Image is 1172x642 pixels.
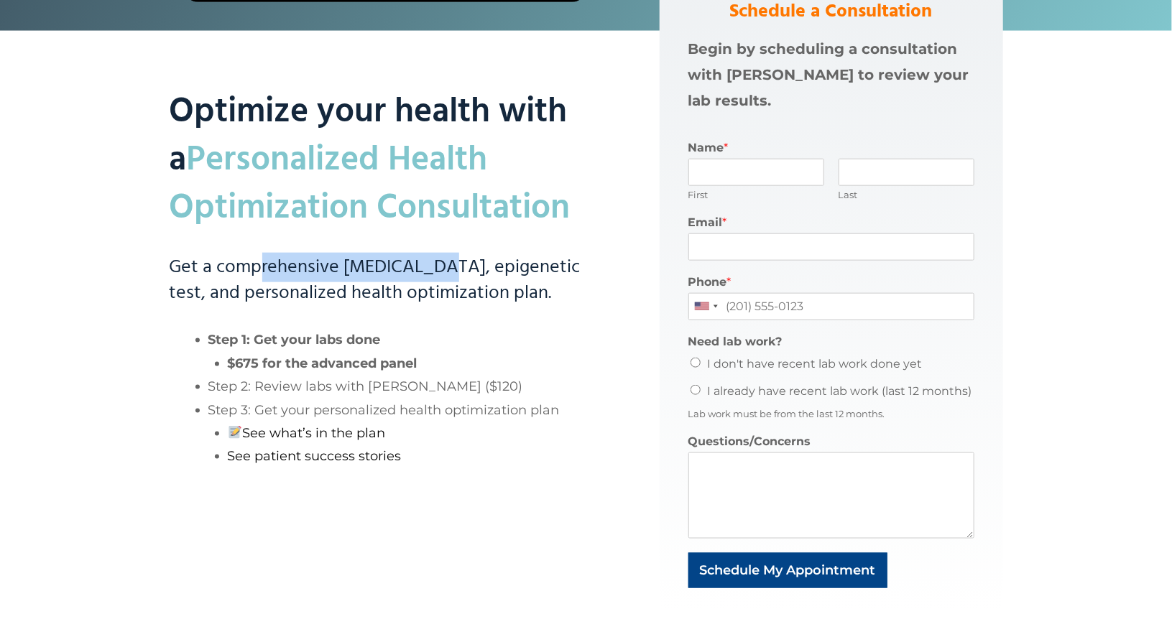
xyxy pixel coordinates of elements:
strong: Begin by scheduling a consultation with [PERSON_NAME] to review your lab results. [688,40,969,109]
div: United States: +1 [689,294,722,320]
li: Step 3: Get your personalized health optimization plan [208,399,602,468]
label: Last [839,189,974,201]
strong: $675 for the advanced panel [228,355,417,371]
label: I don't have recent lab work done yet [708,357,923,371]
input: (201) 555-0123 [688,293,974,320]
label: First [688,189,824,201]
label: Name [688,141,974,156]
li: Step 2: Review labs with [PERSON_NAME] ($120) [208,375,602,398]
a: See patient success stories [228,448,402,464]
label: Phone [688,275,974,290]
h3: Get a comprehensive [MEDICAL_DATA], epigenetic test, and personalized health optimization plan. [170,255,602,307]
label: Questions/Concerns [688,434,974,450]
mark: Personalized Health Optimization Consultation [170,133,571,236]
img: 📝 [229,426,241,439]
a: See what’s in the plan [228,425,386,441]
button: Schedule My Appointment [688,553,887,588]
label: Need lab work? [688,335,974,350]
label: I already have recent lab work (last 12 months) [708,384,972,398]
div: Lab work must be from the last 12 months. [688,408,974,420]
label: Email [688,215,974,231]
strong: Step 1: Get your labs done [208,332,381,348]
